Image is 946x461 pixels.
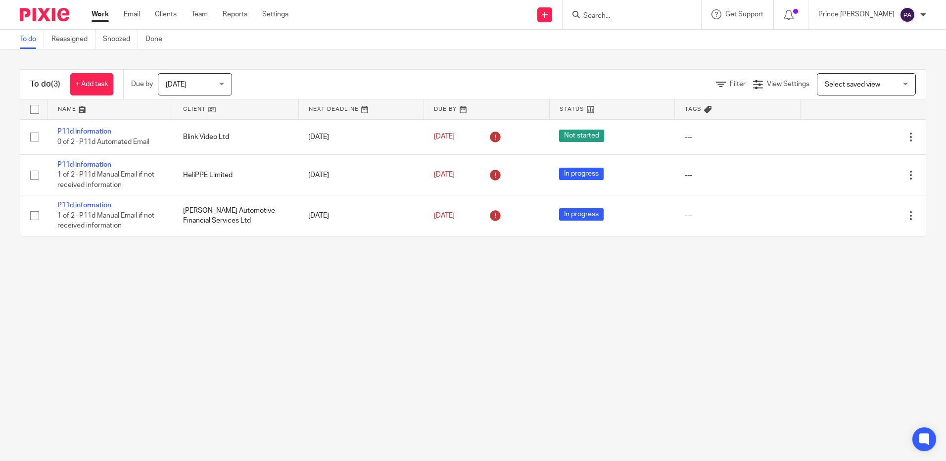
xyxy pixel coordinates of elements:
a: Settings [262,9,288,19]
a: Email [124,9,140,19]
h1: To do [30,79,60,90]
p: Prince [PERSON_NAME] [818,9,895,19]
a: Reassigned [51,30,95,49]
a: Clients [155,9,177,19]
span: In progress [559,208,604,221]
div: --- [685,132,791,142]
span: [DATE] [166,81,187,88]
span: 1 of 2 · P11d Manual Email if not received information [57,172,154,189]
div: --- [685,211,791,221]
a: To do [20,30,44,49]
span: 0 of 2 · P11d Automated Email [57,138,149,145]
a: Team [191,9,208,19]
td: [DATE] [298,195,424,236]
a: P11d information [57,202,111,209]
a: + Add task [70,73,113,95]
span: [DATE] [434,212,455,219]
td: [PERSON_NAME] Automotive Financial Services Ltd [173,195,299,236]
span: 1 of 2 · P11d Manual Email if not received information [57,212,154,230]
span: Not started [559,130,604,142]
span: (3) [51,80,60,88]
img: Pixie [20,8,69,21]
td: [DATE] [298,154,424,195]
td: [DATE] [298,119,424,154]
span: View Settings [767,81,809,88]
a: Snoozed [103,30,138,49]
span: Get Support [725,11,763,18]
a: P11d information [57,128,111,135]
td: Blink Video Ltd [173,119,299,154]
p: Due by [131,79,153,89]
a: Done [145,30,170,49]
a: P11d information [57,161,111,168]
img: svg%3E [899,7,915,23]
a: Reports [223,9,247,19]
a: Work [92,9,109,19]
span: [DATE] [434,171,455,178]
td: HeliPPE Limited [173,154,299,195]
span: [DATE] [434,134,455,140]
div: --- [685,170,791,180]
span: Select saved view [825,81,880,88]
span: In progress [559,168,604,180]
input: Search [582,12,671,21]
span: Tags [685,106,702,112]
span: Filter [730,81,746,88]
